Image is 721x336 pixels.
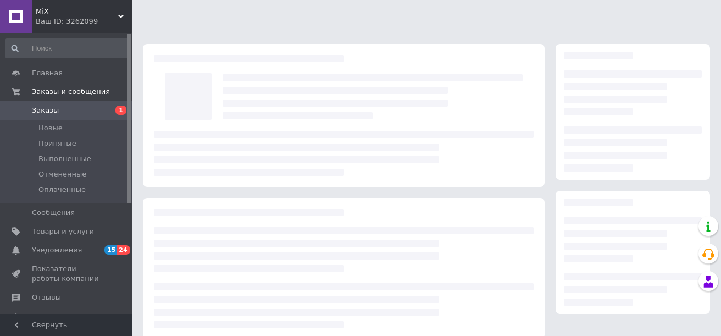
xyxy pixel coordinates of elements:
[32,227,94,236] span: Товары и услуги
[32,312,77,322] span: Покупатели
[32,245,82,255] span: Уведомления
[38,154,91,164] span: Выполненные
[117,245,130,255] span: 24
[5,38,130,58] input: Поиск
[104,245,117,255] span: 15
[32,68,63,78] span: Главная
[36,7,118,16] span: MiX
[32,293,61,302] span: Отзывы
[38,139,76,148] span: Принятые
[32,106,59,115] span: Заказы
[32,264,102,284] span: Показатели работы компании
[38,169,86,179] span: Отмененные
[36,16,132,26] div: Ваш ID: 3262099
[38,123,63,133] span: Новые
[32,208,75,218] span: Сообщения
[115,106,126,115] span: 1
[32,87,110,97] span: Заказы и сообщения
[38,185,86,195] span: Оплаченные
